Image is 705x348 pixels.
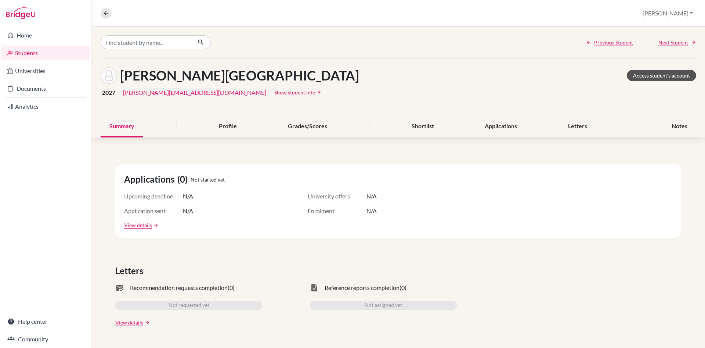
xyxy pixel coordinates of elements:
[169,301,209,310] span: Not requested yet
[310,283,319,292] span: task
[1,81,90,96] a: Documents
[325,283,399,292] span: Reference reports completion
[1,332,90,347] a: Community
[130,283,228,292] span: Recommendation requests completion
[365,301,402,310] span: Not assigned yet
[228,283,235,292] span: (0)
[663,116,696,137] div: Notes
[124,192,183,201] span: Upcoming deadline
[279,116,336,137] div: Grades/Scores
[124,173,177,186] span: Applications
[594,39,633,46] span: Previous Student
[120,68,359,83] h1: [PERSON_NAME][GEOGRAPHIC_DATA]
[274,87,323,98] button: Show student infoarrow_drop_down
[143,320,150,325] a: arrow_forward
[1,314,90,329] a: Help center
[366,207,377,215] span: N/A
[1,64,90,78] a: Universities
[115,319,143,326] a: View details
[403,116,443,137] div: Shortlist
[115,264,146,277] span: Letters
[1,99,90,114] a: Analytics
[269,88,271,97] span: |
[183,192,193,201] span: N/A
[123,88,266,97] a: [PERSON_NAME][EMAIL_ADDRESS][DOMAIN_NAME]
[124,207,183,215] span: Application sent
[476,116,526,137] div: Applications
[191,176,225,183] span: Not started yet
[115,283,124,292] span: mark_email_read
[152,223,159,228] a: arrow_forward
[118,88,120,97] span: |
[639,6,696,20] button: [PERSON_NAME]
[101,35,192,49] input: Find student by name...
[274,89,315,96] span: Show student info
[101,116,143,137] div: Summary
[399,283,406,292] span: (0)
[102,88,115,97] span: 2027
[658,39,696,46] a: Next Student
[658,39,688,46] span: Next Student
[315,89,323,96] i: arrow_drop_down
[559,116,596,137] div: Letters
[1,28,90,43] a: Home
[308,207,366,215] span: Enrolment
[183,207,193,215] span: N/A
[627,70,696,81] a: Access student's account
[6,7,35,19] img: Bridge-U
[308,192,366,201] span: University offers
[101,67,117,84] img: Kalina Rajnović's avatar
[366,192,377,201] span: N/A
[210,116,246,137] div: Profile
[586,39,633,46] a: Previous Student
[177,173,191,186] span: (0)
[1,46,90,60] a: Students
[124,221,152,229] a: View details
